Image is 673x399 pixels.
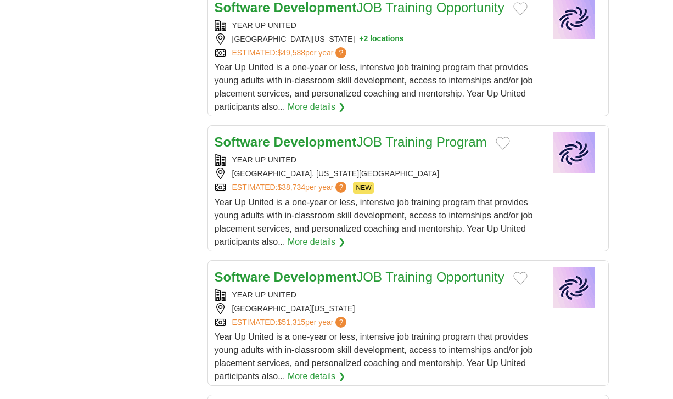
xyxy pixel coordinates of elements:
button: Add to favorite jobs [513,272,528,285]
a: Software DevelopmentJOB Training Opportunity [215,269,504,284]
a: More details ❯ [288,100,345,114]
a: More details ❯ [288,370,345,383]
span: Year Up United is a one-year or less, intensive job training program that provides young adults w... [215,332,533,381]
div: YEAR UP UNITED [215,289,538,301]
a: More details ❯ [288,235,345,249]
a: ESTIMATED:$38,734per year? [232,182,349,194]
div: [GEOGRAPHIC_DATA][US_STATE] [215,303,538,314]
span: ? [335,47,346,58]
span: $38,734 [278,183,306,192]
div: [GEOGRAPHIC_DATA][US_STATE] [215,33,538,45]
div: [GEOGRAPHIC_DATA], [US_STATE][GEOGRAPHIC_DATA] [215,168,538,179]
strong: Software [215,269,270,284]
strong: Development [274,269,357,284]
span: $49,588 [278,48,306,57]
div: YEAR UP UNITED [215,20,538,31]
strong: Development [274,134,357,149]
strong: Software [215,134,270,149]
a: ESTIMATED:$49,588per year? [232,47,349,59]
a: Software DevelopmentJOB Training Program [215,134,487,149]
span: ? [335,317,346,328]
span: $51,315 [278,318,306,327]
img: Company logo [547,132,602,173]
div: YEAR UP UNITED [215,154,538,166]
span: NEW [353,182,374,194]
button: Add to favorite jobs [496,137,510,150]
button: Add to favorite jobs [513,2,528,15]
span: Year Up United is a one-year or less, intensive job training program that provides young adults w... [215,63,533,111]
img: Company logo [547,267,602,308]
span: + [359,33,363,45]
a: ESTIMATED:$51,315per year? [232,317,349,328]
button: +2 locations [359,33,403,45]
span: ? [335,182,346,193]
span: Year Up United is a one-year or less, intensive job training program that provides young adults w... [215,198,533,246]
